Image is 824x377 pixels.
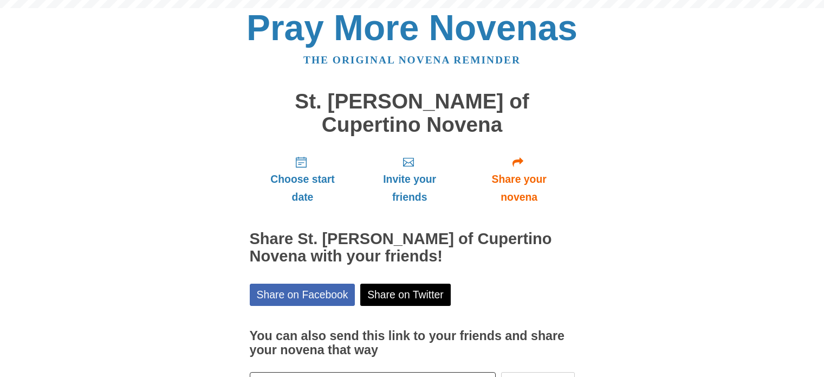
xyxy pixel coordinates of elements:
[475,170,564,206] span: Share your novena
[303,54,521,66] a: The original novena reminder
[355,147,463,212] a: Invite your friends
[366,170,452,206] span: Invite your friends
[250,147,356,212] a: Choose start date
[250,329,575,357] h3: You can also send this link to your friends and share your novena that way
[250,231,575,265] h2: Share St. [PERSON_NAME] of Cupertino Novena with your friends!
[261,170,345,206] span: Choose start date
[360,284,451,306] a: Share on Twitter
[250,90,575,136] h1: St. [PERSON_NAME] of Cupertino Novena
[246,8,578,48] a: Pray More Novenas
[250,284,355,306] a: Share on Facebook
[464,147,575,212] a: Share your novena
